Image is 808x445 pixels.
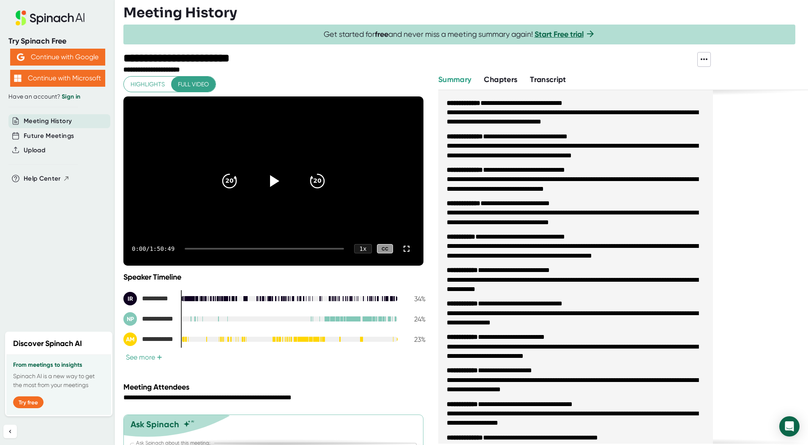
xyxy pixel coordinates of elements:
div: IR [123,292,137,305]
a: Start Free trial [535,30,584,39]
button: Full video [171,77,216,92]
button: Meeting History [24,116,72,126]
div: Adam McBrady [123,332,174,346]
button: Future Meetings [24,131,74,141]
span: Highlights [131,79,165,90]
div: 24 % [404,315,426,323]
b: free [375,30,388,39]
button: Continue with Microsoft [10,70,105,87]
button: Continue with Google [10,49,105,66]
button: Chapters [484,74,517,85]
p: Spinach AI is a new way to get the most from your meetings [13,372,104,390]
div: Try Spinach Free [8,36,106,46]
img: Aehbyd4JwY73AAAAAElFTkSuQmCC [17,53,25,61]
span: Chapters [484,75,517,84]
div: Ask Spinach [131,419,179,429]
span: Summary [438,75,471,84]
div: NP [123,312,137,326]
span: Full video [178,79,209,90]
h2: Discover Spinach AI [13,338,82,349]
div: CC [377,244,393,254]
button: Help Center [24,174,70,184]
button: See more+ [123,353,165,362]
a: Sign in [62,93,80,100]
div: 34 % [404,295,426,303]
div: 0:00 / 1:50:49 [132,245,175,252]
button: Summary [438,74,471,85]
div: Open Intercom Messenger [779,416,800,437]
h3: From meetings to insights [13,362,104,368]
span: Help Center [24,174,61,184]
h3: Meeting History [123,5,237,21]
div: 23 % [404,335,426,343]
div: 1 x [354,244,372,253]
button: Upload [24,146,45,155]
span: Transcript [530,75,566,84]
span: Get started for and never miss a meeting summary again! [324,30,595,39]
div: AM [123,332,137,346]
div: Have an account? [8,93,106,101]
span: + [157,354,162,361]
button: Transcript [530,74,566,85]
button: Try free [13,396,44,408]
div: Meeting Attendees [123,382,428,392]
button: Highlights [124,77,172,92]
div: Speaker Timeline [123,272,426,282]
